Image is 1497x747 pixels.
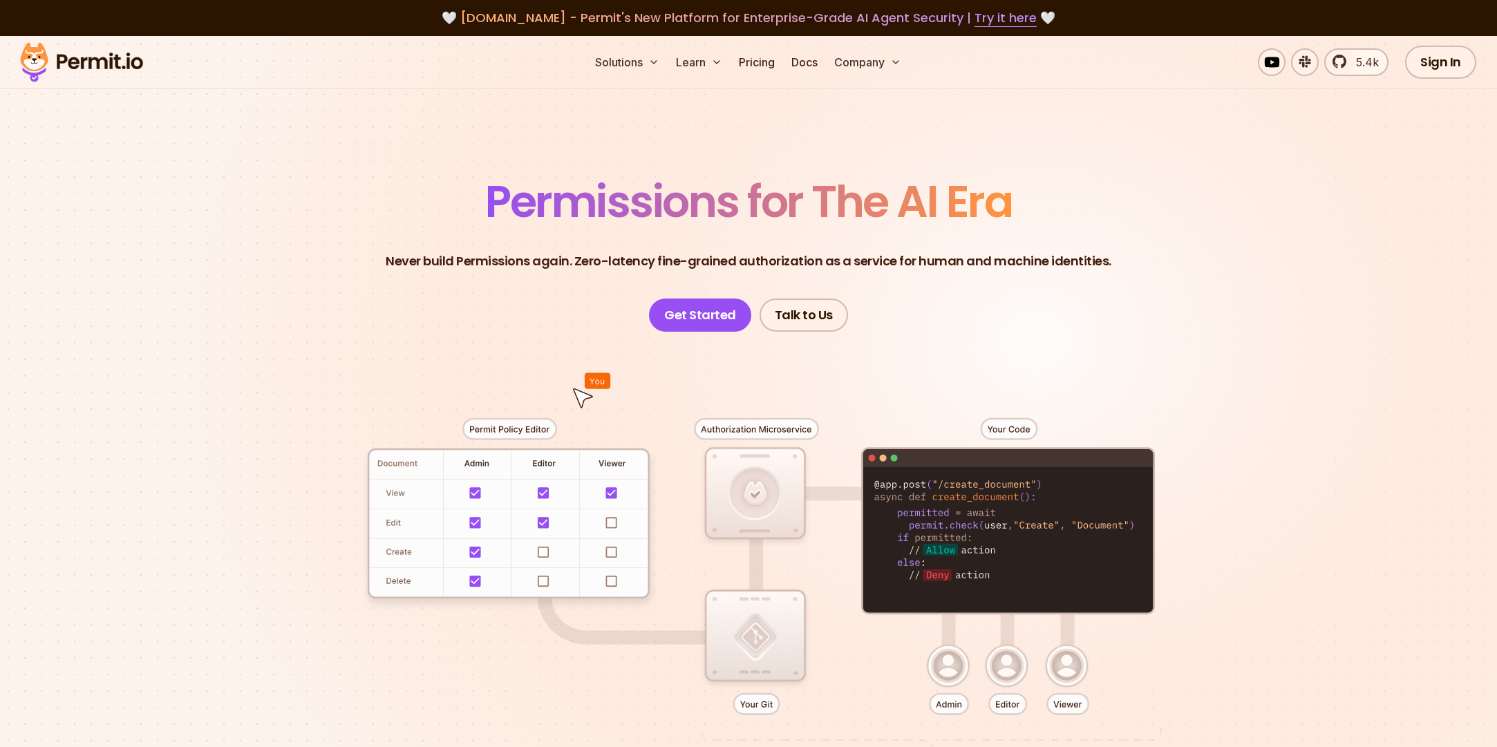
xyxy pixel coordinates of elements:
a: Docs [786,48,823,76]
span: Permissions for The AI Era [485,171,1012,232]
button: Learn [670,48,728,76]
button: Solutions [590,48,665,76]
button: Company [829,48,907,76]
p: Never build Permissions again. Zero-latency fine-grained authorization as a service for human and... [386,252,1111,271]
div: 🤍 🤍 [33,8,1464,28]
span: 5.4k [1348,54,1379,70]
a: Talk to Us [760,299,848,332]
a: Get Started [649,299,751,332]
img: Permit logo [14,39,149,86]
span: [DOMAIN_NAME] - Permit's New Platform for Enterprise-Grade AI Agent Security | [460,9,1037,26]
a: Sign In [1405,46,1476,79]
a: Pricing [733,48,780,76]
a: Try it here [975,9,1037,27]
a: 5.4k [1324,48,1388,76]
